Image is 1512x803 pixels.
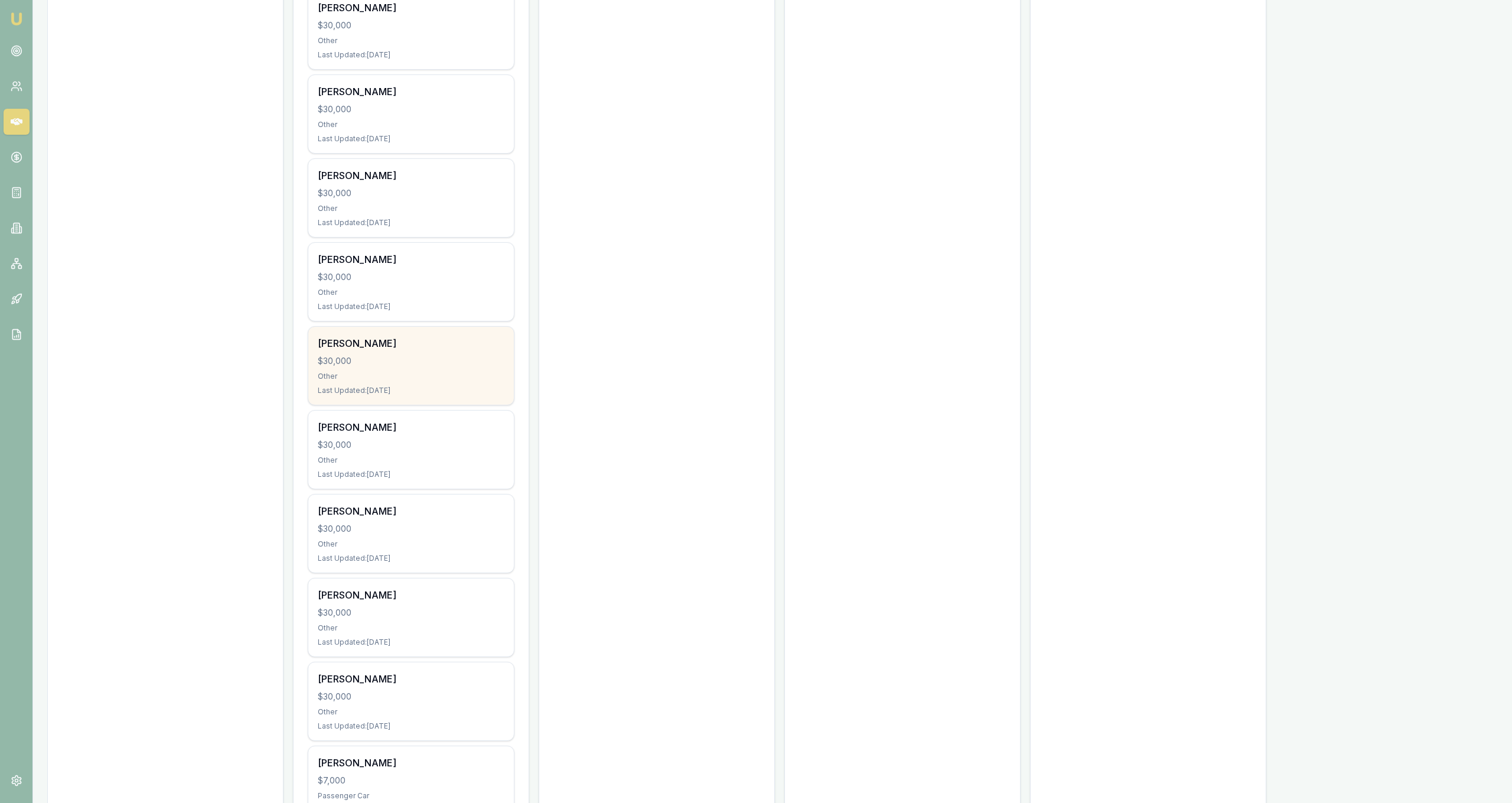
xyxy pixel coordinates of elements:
[318,134,504,144] div: Last Updated: [DATE]
[318,607,504,619] div: $30,000
[318,19,504,31] div: $30,000
[318,504,504,518] div: [PERSON_NAME]
[318,456,504,465] div: Other
[318,791,504,801] div: Passenger Car
[318,470,504,479] div: Last Updated: [DATE]
[318,218,504,227] div: Last Updated: [DATE]
[318,302,504,311] div: Last Updated: [DATE]
[318,691,504,703] div: $30,000
[318,638,504,647] div: Last Updated: [DATE]
[318,386,504,395] div: Last Updated: [DATE]
[318,187,504,199] div: $30,000
[318,336,504,350] div: [PERSON_NAME]
[318,554,504,563] div: Last Updated: [DATE]
[318,623,504,633] div: Other
[318,588,504,602] div: [PERSON_NAME]
[318,288,504,297] div: Other
[318,84,504,99] div: [PERSON_NAME]
[318,372,504,381] div: Other
[318,707,504,717] div: Other
[318,204,504,213] div: Other
[9,12,24,26] img: emu-icon-u.png
[318,420,504,434] div: [PERSON_NAME]
[318,355,504,367] div: $30,000
[318,775,504,786] div: $7,000
[318,168,504,183] div: [PERSON_NAME]
[318,36,504,45] div: Other
[318,1,504,15] div: [PERSON_NAME]
[318,672,504,686] div: [PERSON_NAME]
[318,523,504,535] div: $30,000
[318,252,504,266] div: [PERSON_NAME]
[318,439,504,451] div: $30,000
[318,50,504,60] div: Last Updated: [DATE]
[318,756,504,770] div: [PERSON_NAME]
[318,271,504,283] div: $30,000
[318,539,504,549] div: Other
[318,120,504,129] div: Other
[318,721,504,731] div: Last Updated: [DATE]
[318,103,504,115] div: $30,000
